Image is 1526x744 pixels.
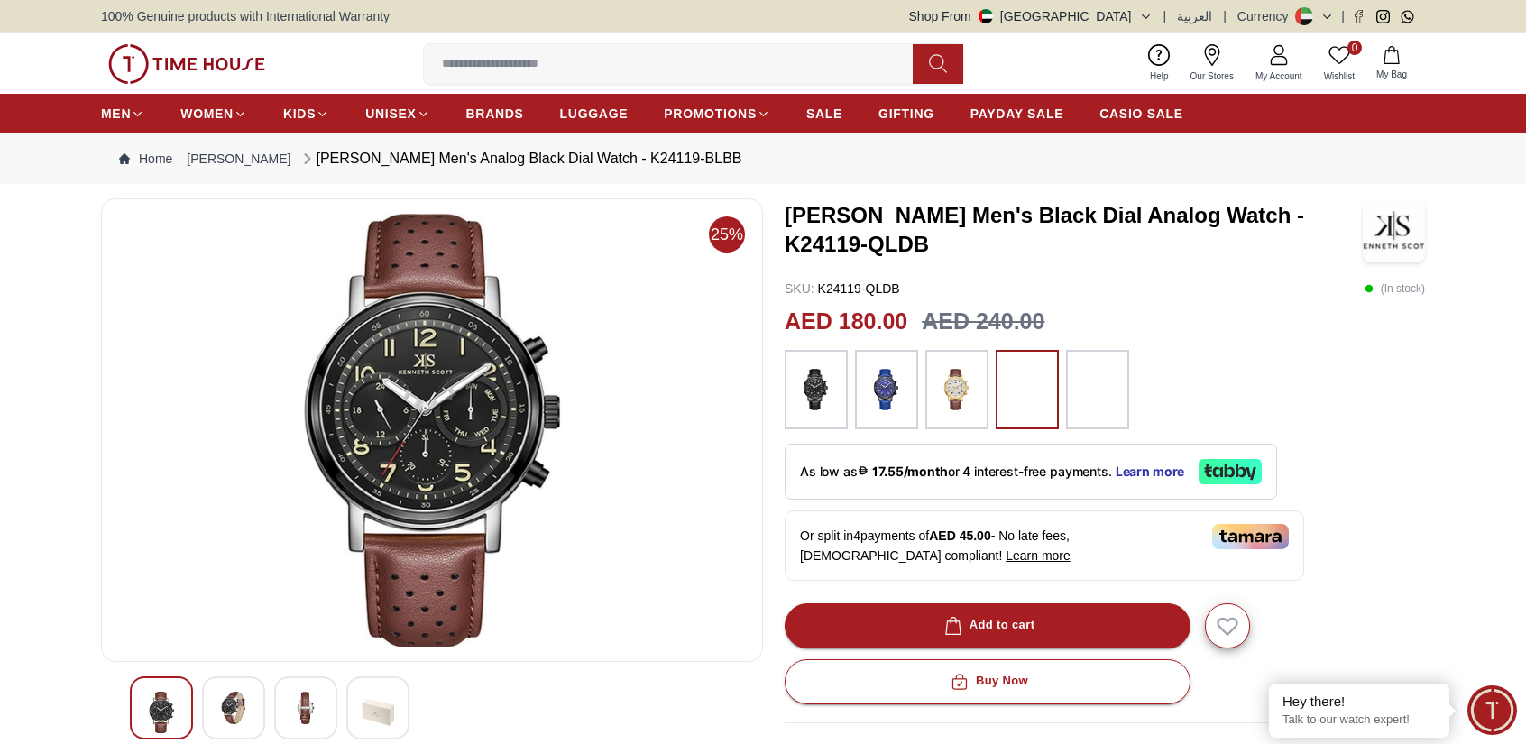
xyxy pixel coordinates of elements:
[101,97,144,130] a: MEN
[560,97,629,130] a: LUGGAGE
[970,97,1063,130] a: PAYDAY SALE
[283,97,329,130] a: KIDS
[180,97,247,130] a: WOMEN
[466,97,524,130] a: BRANDS
[1341,7,1345,25] span: |
[1365,280,1425,298] p: ( In stock )
[785,603,1190,648] button: Add to cart
[1313,41,1365,87] a: 0Wishlist
[785,659,1190,704] button: Buy Now
[1099,105,1183,123] span: CASIO SALE
[1376,10,1390,23] a: Instagram
[119,150,172,168] a: Home
[1282,693,1436,711] div: Hey there!
[466,105,524,123] span: BRANDS
[970,105,1063,123] span: PAYDAY SALE
[365,97,429,130] a: UNISEX
[934,359,979,420] img: ...
[101,133,1425,184] nav: Breadcrumb
[1143,69,1176,83] span: Help
[878,97,934,130] a: GIFTING
[1363,198,1425,262] img: Kenneth Scott Men's Black Dial Analog Watch - K24119-QLDB
[806,97,842,130] a: SALE
[1248,69,1310,83] span: My Account
[365,105,416,123] span: UNISEX
[922,305,1044,339] h3: AED 240.00
[1177,7,1212,25] button: العربية
[560,105,629,123] span: LUGGAGE
[929,528,990,543] span: AED 45.00
[1237,7,1296,25] div: Currency
[299,148,742,170] div: [PERSON_NAME] Men's Analog Black Dial Watch - K24119-BLBB
[785,510,1304,581] div: Or split in 4 payments of - No late fees, [DEMOGRAPHIC_DATA] compliant!
[1401,10,1414,23] a: Whatsapp
[1223,7,1227,25] span: |
[1317,69,1362,83] span: Wishlist
[1369,68,1414,81] span: My Bag
[664,97,770,130] a: PROMOTIONS
[909,7,1153,25] button: Shop From[GEOGRAPHIC_DATA]
[864,359,909,420] img: ...
[1099,97,1183,130] a: CASIO SALE
[785,305,907,339] h2: AED 180.00
[116,214,748,647] img: Kenneth Scott Men's Analog Black Dial Watch - K24119-BLBB
[1183,69,1241,83] span: Our Stores
[1163,7,1167,25] span: |
[785,280,900,298] p: K24119-QLDB
[283,105,316,123] span: KIDS
[941,615,1035,636] div: Add to cart
[101,7,390,25] span: 100% Genuine products with International Warranty
[794,359,839,420] img: ...
[785,281,814,296] span: SKU :
[785,201,1363,259] h3: [PERSON_NAME] Men's Black Dial Analog Watch - K24119-QLDB
[947,671,1028,692] div: Buy Now
[1212,524,1289,549] img: Tamara
[187,150,290,168] a: [PERSON_NAME]
[101,105,131,123] span: MEN
[1467,685,1517,735] div: Chat Widget
[145,692,178,733] img: Kenneth Scott Men's Analog Black Dial Watch - K24119-BLBB
[1282,712,1436,728] p: Talk to our watch expert!
[1005,359,1050,420] img: ...
[362,692,394,733] img: Kenneth Scott Men's Analog Black Dial Watch - K24119-BLBB
[1347,41,1362,55] span: 0
[1352,10,1365,23] a: Facebook
[806,105,842,123] span: SALE
[664,105,757,123] span: PROMOTIONS
[217,692,250,724] img: Kenneth Scott Men's Analog Black Dial Watch - K24119-BLBB
[1180,41,1245,87] a: Our Stores
[1365,42,1418,85] button: My Bag
[108,44,265,84] img: ...
[1006,548,1071,563] span: Learn more
[979,9,993,23] img: United Arab Emirates
[709,216,745,253] span: 25%
[180,105,234,123] span: WOMEN
[290,692,322,724] img: Kenneth Scott Men's Analog Black Dial Watch - K24119-BLBB
[878,105,934,123] span: GIFTING
[1139,41,1180,87] a: Help
[1075,359,1120,420] img: ...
